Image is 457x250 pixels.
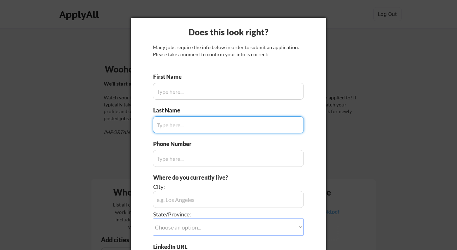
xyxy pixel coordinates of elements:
[153,210,264,218] div: State/Province:
[153,44,304,58] div: Many jobs require the info below in order to submit an application. Please take a moment to confi...
[153,73,187,81] div: First Name
[153,183,264,191] div: City:
[153,140,196,148] div: Phone Number
[153,150,304,167] input: Type here...
[153,116,304,133] input: Type here...
[131,26,326,38] div: Does this look right?
[153,83,304,100] input: Type here...
[153,106,187,114] div: Last Name
[153,174,264,181] div: Where do you currently live?
[153,191,304,208] input: e.g. Los Angeles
